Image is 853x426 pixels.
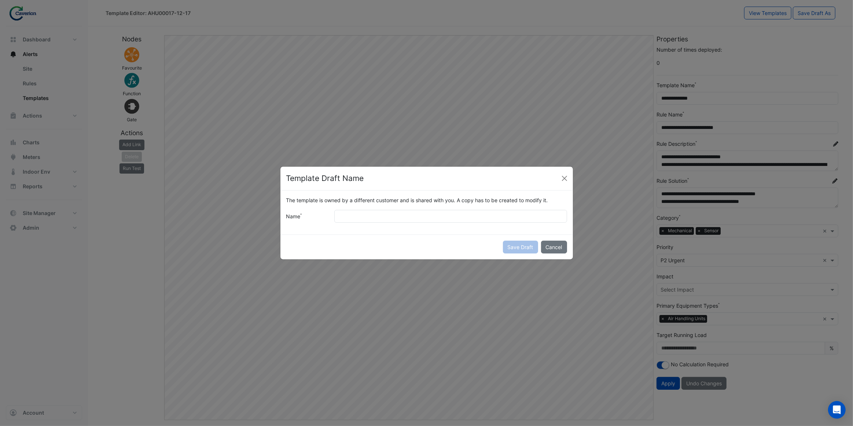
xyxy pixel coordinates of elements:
[286,173,364,184] h4: Template Draft Name
[559,173,570,184] button: Close
[541,241,567,253] button: Cancel
[286,196,567,204] p: The template is owned by a different customer and is shared with you. A copy has to be created to...
[282,210,330,223] label: Name
[828,401,846,419] div: Open Intercom Messenger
